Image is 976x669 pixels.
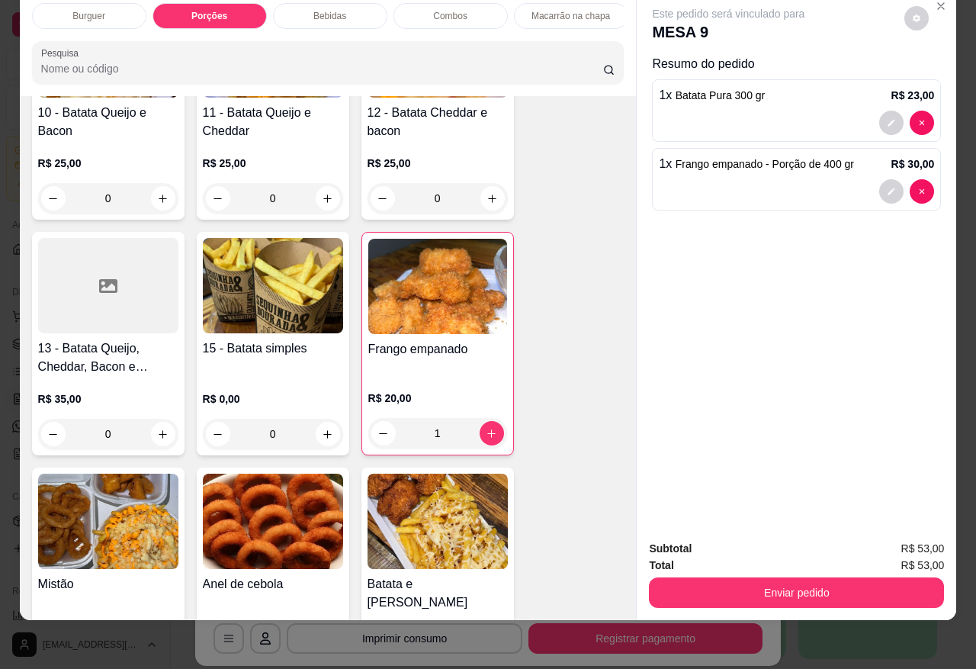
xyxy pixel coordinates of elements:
h4: 12 - Batata Cheddar e bacon [368,104,508,140]
p: R$ 25,00 [38,156,178,171]
h4: Frango empanado [368,340,507,359]
span: Batata Pura 300 gr [676,89,766,101]
input: Pesquisa [41,61,603,76]
p: Porções [191,10,227,22]
button: decrease-product-quantity [41,186,66,211]
img: product-image [368,474,508,569]
p: R$ 23,00 [891,88,935,103]
button: decrease-product-quantity [879,179,904,204]
p: MESA 9 [652,21,804,43]
p: R$ 25,00 [203,156,343,171]
p: R$ 25,00 [368,156,508,171]
button: increase-product-quantity [151,422,175,446]
button: decrease-product-quantity [904,6,929,31]
img: product-image [203,238,343,333]
p: 1 x [659,86,765,105]
p: R$ 0,00 [203,391,343,407]
h4: 11 - Batata Queijo e Cheddar [203,104,343,140]
span: R$ 53,00 [901,557,945,574]
h4: 15 - Batata simples [203,339,343,358]
span: R$ 53,00 [901,540,945,557]
img: product-image [203,474,343,569]
p: Este pedido será vinculado para [652,6,804,21]
button: increase-product-quantity [151,186,175,211]
button: decrease-product-quantity [206,186,230,211]
p: Resumo do pedido [652,55,941,73]
button: decrease-product-quantity [910,179,934,204]
p: Combos [433,10,467,22]
img: product-image [38,474,178,569]
h4: Mistão [38,575,178,593]
button: decrease-product-quantity [371,186,395,211]
strong: Subtotal [649,542,692,555]
span: Frango empanado - Porção de 400 gr [676,158,854,170]
h4: 10 - Batata Queijo e Bacon [38,104,178,140]
p: R$ 20,00 [368,391,507,406]
h4: 13 - Batata Queijo, Cheddar, Bacon e Calabresa [38,339,178,376]
p: R$ 35,00 [38,391,178,407]
button: decrease-product-quantity [879,111,904,135]
button: Enviar pedido [649,577,944,608]
strong: Total [649,559,673,571]
p: R$ 30,00 [891,156,935,172]
p: Bebidas [313,10,346,22]
img: product-image [368,239,507,334]
p: 1 x [659,155,854,173]
h4: Anel de cebola [203,575,343,593]
button: increase-product-quantity [480,186,505,211]
button: decrease-product-quantity [910,111,934,135]
p: Macarrão na chapa [531,10,610,22]
button: decrease-product-quantity [41,422,66,446]
label: Pesquisa [41,47,84,60]
p: Burguer [72,10,105,22]
button: increase-product-quantity [316,186,340,211]
h4: Batata e [PERSON_NAME] [368,575,508,612]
